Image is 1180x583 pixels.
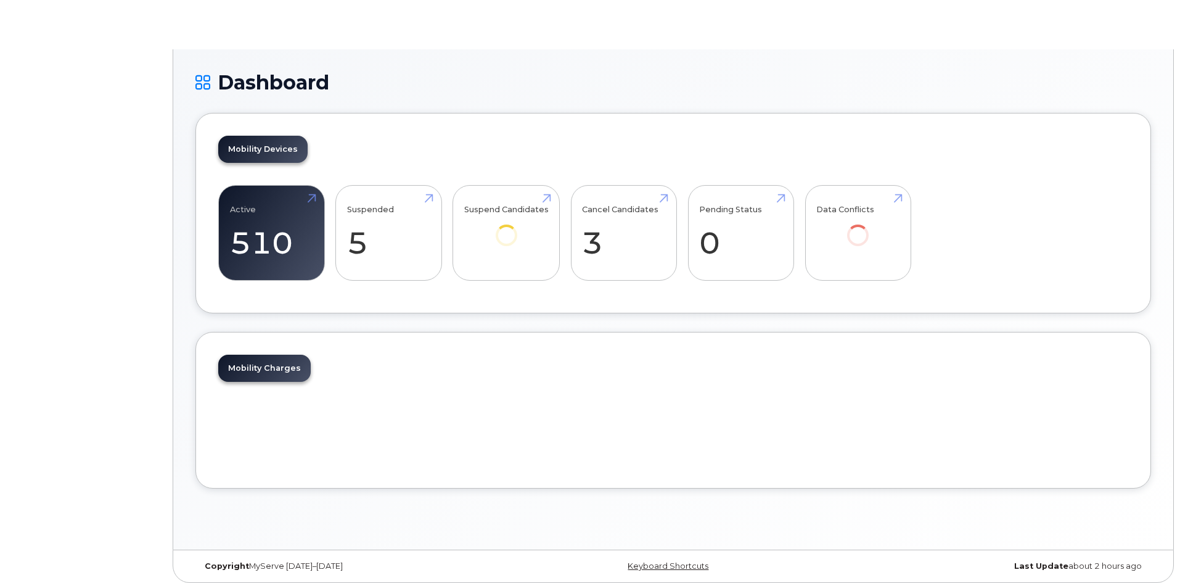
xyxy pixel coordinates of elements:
a: Cancel Candidates 3 [582,192,665,274]
a: Data Conflicts [816,192,899,263]
a: Keyboard Shortcuts [628,561,708,571]
h1: Dashboard [195,72,1151,93]
a: Pending Status 0 [699,192,782,274]
div: about 2 hours ago [832,561,1151,571]
a: Suspended 5 [347,192,430,274]
a: Active 510 [230,192,313,274]
strong: Last Update [1014,561,1068,571]
a: Mobility Charges [218,355,311,382]
a: Mobility Devices [218,136,308,163]
a: Suspend Candidates [464,192,549,263]
strong: Copyright [205,561,249,571]
div: MyServe [DATE]–[DATE] [195,561,514,571]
